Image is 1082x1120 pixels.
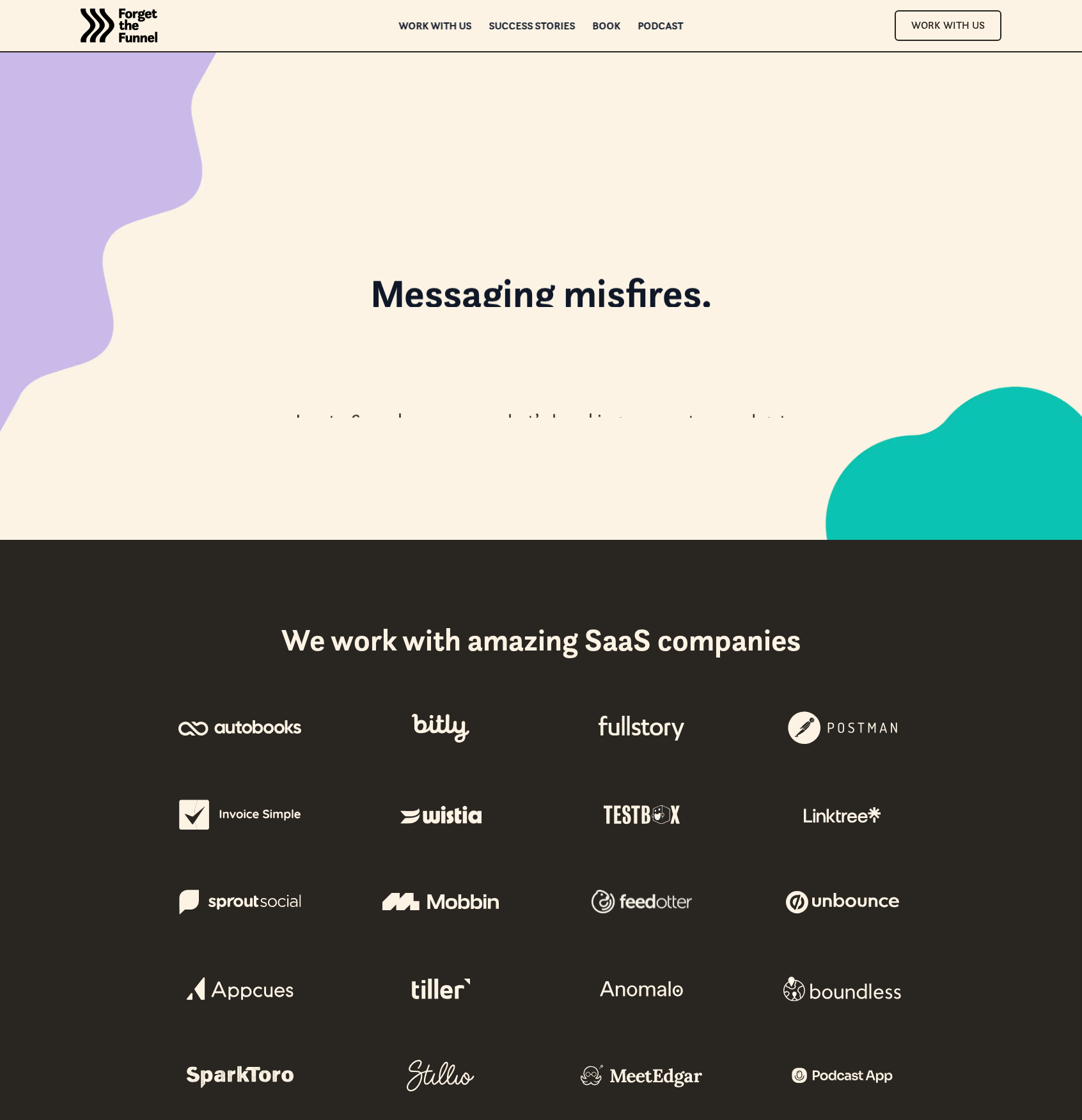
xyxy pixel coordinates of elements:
[281,622,801,659] h2: We work with amazing SaaS companies
[895,10,1001,40] a: Work With Us
[489,21,576,30] a: Success Stories
[593,21,621,30] a: Book
[370,268,712,438] strong: Messaging misfires. Onboarding leaks. Growth stalls. We help you fix it.
[269,408,813,486] div: In 3 to 6 weeks, uncover what’s breaking momentum and get a messaging strategy, aligned execution...
[638,21,684,30] a: Podcast
[480,436,602,450] div: Book an intro call
[399,21,472,30] a: Work with us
